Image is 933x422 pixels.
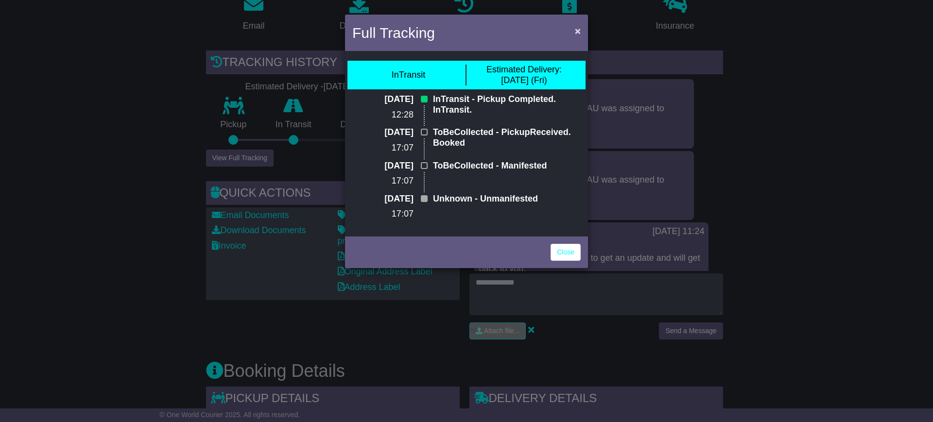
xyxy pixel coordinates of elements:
[356,127,414,138] p: [DATE]
[356,94,414,105] p: [DATE]
[551,244,581,261] a: Close
[433,194,577,204] p: Unknown - Unmanifested
[433,127,577,148] p: ToBeCollected - PickupReceived. Booked
[433,161,577,171] p: ToBeCollected - Manifested
[356,110,414,120] p: 12:28
[352,22,435,44] h4: Full Tracking
[356,161,414,171] p: [DATE]
[433,94,577,115] p: InTransit - Pickup Completed. InTransit.
[486,65,562,74] span: Estimated Delivery:
[575,25,581,36] span: ×
[570,21,586,41] button: Close
[392,70,425,81] div: InTransit
[356,209,414,219] p: 17:07
[356,194,414,204] p: [DATE]
[486,65,562,85] div: [DATE] (Fri)
[356,176,414,186] p: 17:07
[356,143,414,153] p: 17:07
